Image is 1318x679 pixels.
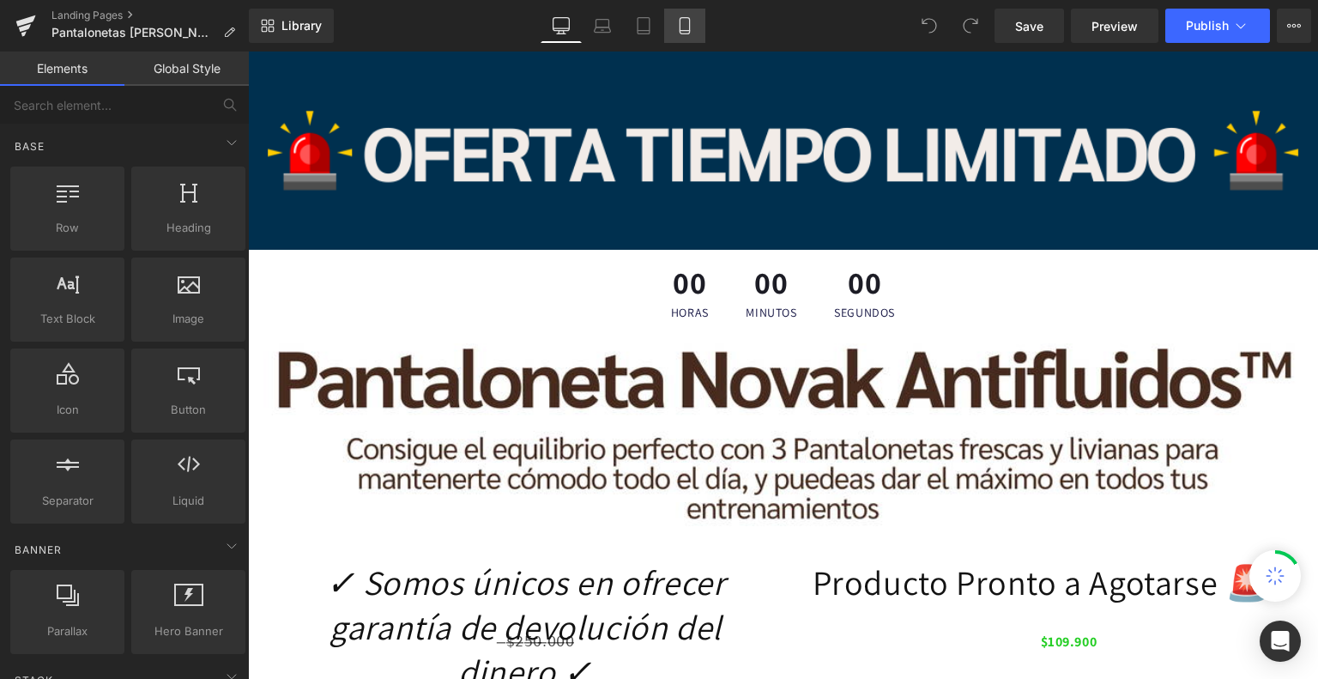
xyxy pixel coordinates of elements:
span: Parallax [15,622,119,640]
span: Separator [15,492,119,510]
span: minutos [498,255,548,267]
span: 00 [423,215,461,255]
button: Undo [912,9,946,43]
font: ✓ Somos únicos en ofrecer garantía de devolución del dinero ✓ [78,508,478,642]
span: Text Block [15,310,119,328]
button: Redo [953,9,988,43]
button: More [1277,9,1311,43]
a: Tablet [623,9,664,43]
span: Heading [136,219,240,237]
font: $109.900 [793,581,849,599]
span: Banner [13,542,63,558]
font: Producto Pronto a Agotarse 🚨 [565,508,1021,553]
span: Base [13,138,46,155]
span: 00 [586,215,647,255]
span: Button [136,401,240,419]
span: Hero Banner [136,622,240,640]
a: Global Style [124,52,249,86]
span: Liquid [136,492,240,510]
a: Laptop [582,9,623,43]
span: Preview [1091,17,1138,35]
span: Save [1015,17,1043,35]
span: Icon [15,401,119,419]
span: horas [423,255,461,267]
button: Publish [1165,9,1270,43]
a: Preview [1071,9,1158,43]
span: Pantalonetas [PERSON_NAME] [51,26,216,39]
span: segundos [586,255,647,267]
span: Publish [1186,19,1229,33]
div: Open Intercom Messenger [1260,621,1301,662]
font: ̶$̶2̶5̶0̶.̶0̶0̶0̶ [257,581,326,599]
a: Landing Pages [51,9,249,22]
a: Mobile [664,9,705,43]
span: Row [15,219,119,237]
a: Desktop [541,9,582,43]
span: 00 [498,215,548,255]
span: Library [281,18,322,33]
span: Image [136,310,240,328]
a: New Library [249,9,334,43]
